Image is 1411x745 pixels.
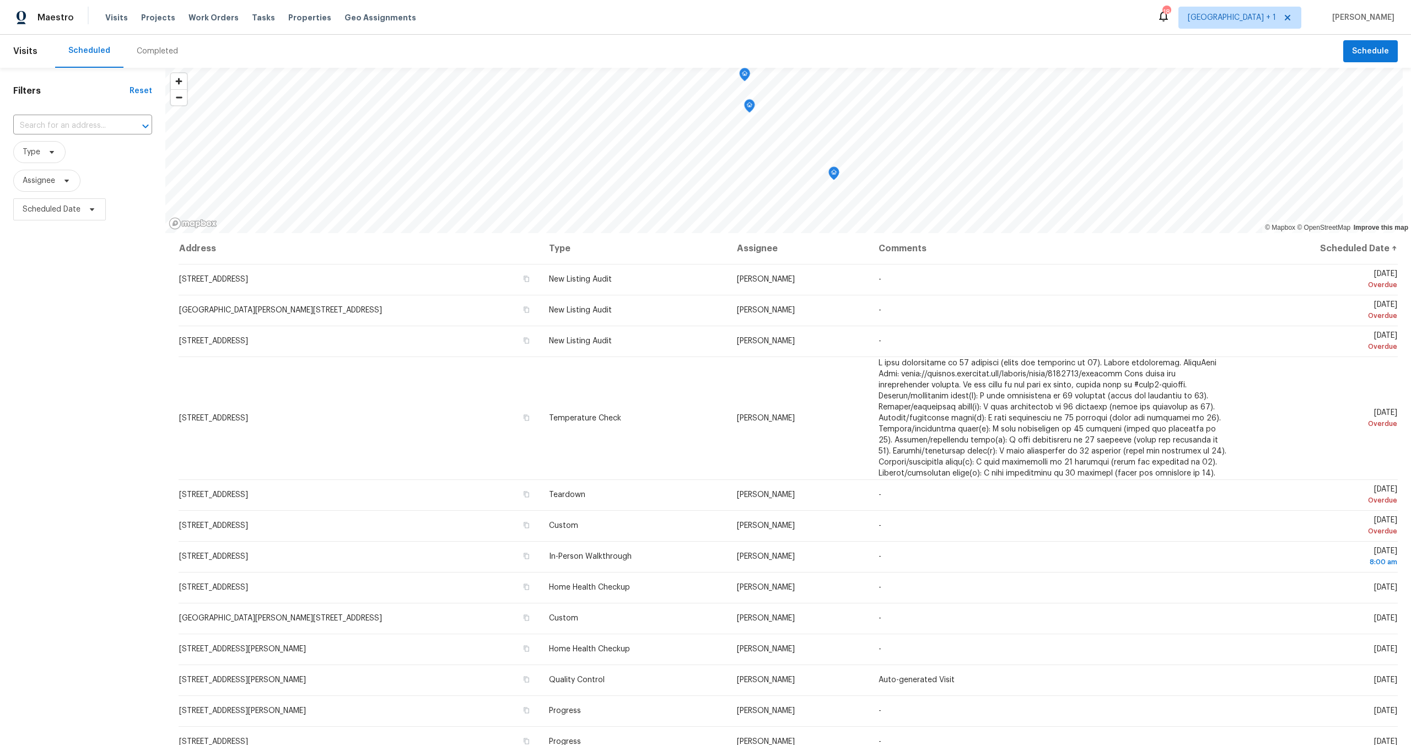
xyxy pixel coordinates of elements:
span: [GEOGRAPHIC_DATA][PERSON_NAME][STREET_ADDRESS] [179,306,382,314]
span: New Listing Audit [549,337,612,345]
th: Comments [870,233,1236,264]
span: Schedule [1352,45,1389,58]
span: [PERSON_NAME] [1328,12,1394,23]
button: Copy Address [521,489,531,499]
div: Map marker [828,166,839,183]
button: Zoom in [171,73,187,89]
span: Home Health Checkup [549,584,630,591]
div: Overdue [1245,310,1397,321]
div: 18 [1162,7,1170,18]
span: Custom [549,522,578,530]
span: - [879,522,881,530]
span: [GEOGRAPHIC_DATA] + 1 [1188,12,1276,23]
div: Overdue [1245,418,1397,429]
span: [DATE] [1245,516,1397,537]
span: [STREET_ADDRESS] [179,553,248,560]
input: Search for an address... [13,117,121,134]
canvas: Map [165,68,1403,233]
span: Tasks [252,14,275,21]
span: Zoom out [171,90,187,105]
span: [DATE] [1245,332,1397,352]
h1: Filters [13,85,130,96]
span: - [879,491,881,499]
span: [PERSON_NAME] [737,522,795,530]
button: Copy Address [521,613,531,623]
span: - [879,645,881,653]
span: - [879,584,881,591]
div: Scheduled [68,45,110,56]
span: [PERSON_NAME] [737,645,795,653]
span: L ipsu dolorsitame co 57 adipisci (elits doe temporinc ut 07). Labore etdoloremag. AliquAeni Admi... [879,359,1226,477]
button: Copy Address [521,520,531,530]
span: [DATE] [1245,485,1397,506]
span: [STREET_ADDRESS] [179,276,248,283]
span: Type [23,147,40,158]
span: Work Orders [189,12,239,23]
button: Copy Address [521,582,531,592]
span: - [879,306,881,314]
button: Copy Address [521,305,531,315]
span: [DATE] [1374,645,1397,653]
div: Reset [130,85,152,96]
th: Address [179,233,540,264]
span: [STREET_ADDRESS] [179,491,248,499]
span: Quality Control [549,676,605,684]
span: Scheduled Date [23,204,80,215]
span: Properties [288,12,331,23]
span: New Listing Audit [549,276,612,283]
button: Copy Address [521,336,531,345]
th: Assignee [728,233,870,264]
div: Overdue [1245,279,1397,290]
span: Progress [549,707,581,715]
span: Visits [13,39,37,63]
span: In-Person Walkthrough [549,553,632,560]
a: Mapbox [1265,224,1295,231]
span: [PERSON_NAME] [737,414,795,422]
div: Completed [137,46,178,57]
span: [DATE] [1245,409,1397,429]
span: [DATE] [1374,584,1397,591]
span: Home Health Checkup [549,645,630,653]
span: Temperature Check [549,414,621,422]
span: Maestro [37,12,74,23]
button: Copy Address [521,705,531,715]
span: [PERSON_NAME] [737,707,795,715]
a: Improve this map [1354,224,1408,231]
span: [PERSON_NAME] [737,614,795,622]
span: [PERSON_NAME] [737,584,795,591]
span: [PERSON_NAME] [737,553,795,560]
button: Copy Address [521,674,531,684]
button: Copy Address [521,644,531,654]
th: Type [540,233,728,264]
span: - [879,276,881,283]
th: Scheduled Date ↑ [1236,233,1398,264]
span: [STREET_ADDRESS][PERSON_NAME] [179,676,306,684]
span: [DATE] [1245,270,1397,290]
span: [STREET_ADDRESS][PERSON_NAME] [179,645,306,653]
span: [DATE] [1374,676,1397,684]
span: - [879,553,881,560]
span: [PERSON_NAME] [737,276,795,283]
div: Map marker [744,99,755,116]
div: Overdue [1245,526,1397,537]
button: Copy Address [521,551,531,561]
span: [DATE] [1245,301,1397,321]
span: - [879,337,881,345]
span: [DATE] [1245,547,1397,568]
span: Teardown [549,491,585,499]
span: [STREET_ADDRESS][PERSON_NAME] [179,707,306,715]
span: Visits [105,12,128,23]
a: OpenStreetMap [1297,224,1350,231]
span: [DATE] [1374,707,1397,715]
span: [STREET_ADDRESS] [179,584,248,591]
span: [STREET_ADDRESS] [179,337,248,345]
span: [PERSON_NAME] [737,337,795,345]
button: Zoom out [171,89,187,105]
div: Map marker [739,68,750,85]
span: - [879,614,881,622]
span: [STREET_ADDRESS] [179,414,248,422]
span: Geo Assignments [344,12,416,23]
button: Schedule [1343,40,1398,63]
a: Mapbox homepage [169,217,217,230]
